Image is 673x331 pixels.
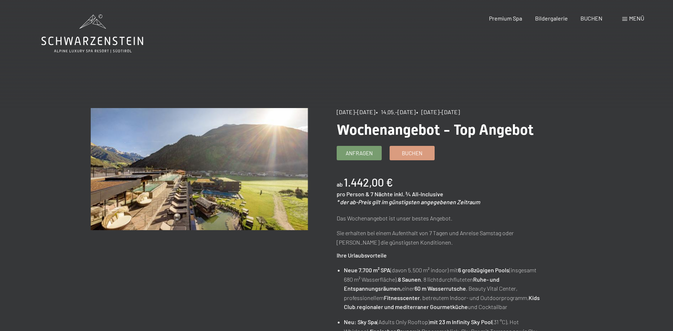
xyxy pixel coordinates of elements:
span: • [DATE]–[DATE] [416,108,460,115]
a: Premium Spa [489,15,522,22]
b: 1.442,00 € [344,176,393,189]
span: Anfragen [346,149,373,157]
strong: mit 23 m Infinity Sky Pool [430,318,492,325]
strong: regionaler und mediterraner Gourmetküche [357,303,468,310]
strong: 8 Saunen [398,276,421,283]
strong: 60 m Wasserrutsche [414,285,466,292]
em: * der ab-Preis gilt im günstigsten angegebenen Zeitraum [337,198,480,205]
p: Das Wochenangebot ist unser bestes Angebot. [337,214,554,223]
a: BUCHEN [580,15,602,22]
strong: 6 großzügigen Pools [458,267,509,273]
span: Buchen [402,149,422,157]
span: inkl. ¾ All-Inclusive [394,191,443,197]
a: Bildergalerie [535,15,568,22]
span: Menü [629,15,644,22]
a: Anfragen [337,146,381,160]
a: Buchen [390,146,434,160]
strong: Fitnesscenter [384,294,420,301]
strong: Ihre Urlaubsvorteile [337,252,387,259]
span: • 14.05.–[DATE] [376,108,416,115]
span: pro Person & [337,191,369,197]
strong: Neu: Sky Spa [344,318,377,325]
span: ab [337,181,343,188]
img: Wochenangebot - Top Angebot [91,108,308,230]
p: Sie erhalten bei einem Aufenthalt von 7 Tagen und Anreise Samstag oder [PERSON_NAME] die günstigs... [337,228,554,247]
span: 7 Nächte [371,191,393,197]
strong: Neue 7.700 m² SPA [344,267,390,273]
span: Wochenangebot - Top Angebot [337,121,534,138]
li: (davon 5.500 m² indoor) mit (insgesamt 680 m² Wasserfläche), , 8 lichtdurchfluteten einer , Beaut... [344,265,553,312]
span: [DATE]–[DATE] [337,108,375,115]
